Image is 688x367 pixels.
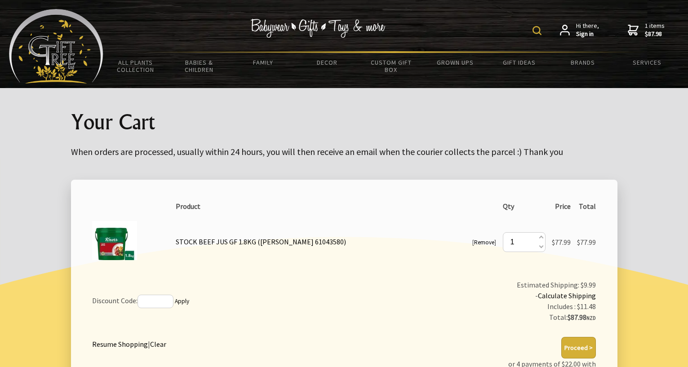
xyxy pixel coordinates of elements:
[645,30,665,38] strong: $87.98
[586,315,596,321] span: NZD
[568,313,596,322] strong: $87.98
[628,22,665,38] a: 1 items$87.98
[372,301,596,312] div: Includes : $11.48
[92,337,166,349] div: |
[173,198,499,215] th: Product
[576,22,599,38] span: Hi there,
[472,239,496,246] small: [ ]
[71,146,563,157] big: When orders are processed, usually within 24 hours, you will then receive an email when the couri...
[561,337,596,358] button: Proceed >
[71,110,617,133] h1: Your Cart
[372,312,596,323] div: Total:
[150,340,166,349] a: Clear
[423,53,487,72] a: Grown Ups
[549,215,574,269] td: $77.99
[251,19,386,38] img: Babywear - Gifts - Toys & more
[474,239,494,246] a: Remove
[549,198,574,215] th: Price
[574,198,599,215] th: Total
[138,295,173,308] input: If you have a discount code, enter it here and press 'Apply'.
[487,53,551,72] a: Gift Ideas
[560,22,599,38] a: Hi there,Sign in
[551,53,615,72] a: Brands
[359,53,423,79] a: Custom Gift Box
[645,22,665,38] span: 1 items
[89,276,368,327] td: Discount Code:
[231,53,295,72] a: Family
[533,26,542,35] img: product search
[368,276,599,327] td: Estimated Shipping: $9.99 -
[615,53,679,72] a: Services
[9,9,103,84] img: Babyware - Gifts - Toys and more...
[499,198,548,215] th: Qty
[538,291,596,300] a: Calculate Shipping
[176,237,346,246] a: STOCK BEEF JUS GF 1.8KG ([PERSON_NAME] 61043580)
[92,340,148,349] a: Resume Shopping
[576,30,599,38] strong: Sign in
[295,53,359,72] a: Decor
[103,53,167,79] a: All Plants Collection
[574,215,599,269] td: $77.99
[175,297,189,305] a: Apply
[167,53,231,79] a: Babies & Children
